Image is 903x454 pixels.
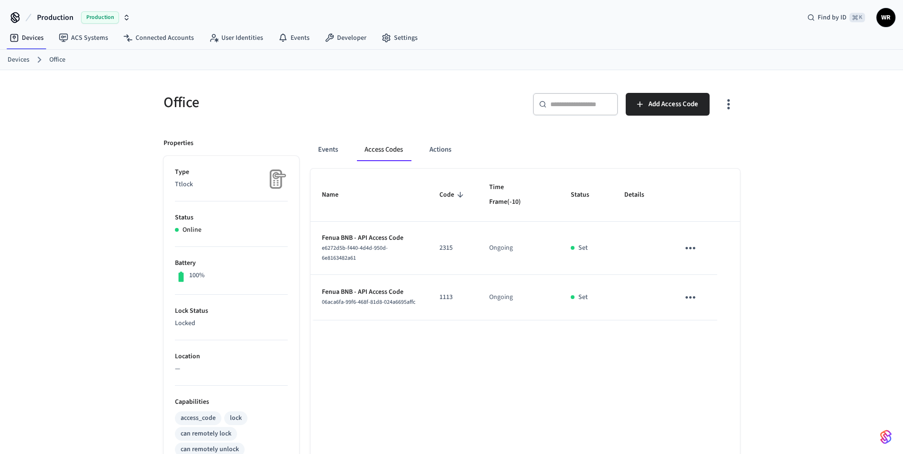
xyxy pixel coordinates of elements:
[164,93,446,112] h5: Office
[189,271,205,281] p: 100%
[51,29,116,46] a: ACS Systems
[880,429,892,445] img: SeamLogoGradient.69752ec5.svg
[374,29,425,46] a: Settings
[439,188,466,202] span: Code
[317,29,374,46] a: Developer
[800,9,873,26] div: Find by ID⌘ K
[439,243,466,253] p: 2315
[310,138,346,161] button: Events
[175,397,288,407] p: Capabilities
[478,222,559,275] td: Ongoing
[876,8,895,27] button: WR
[322,244,388,262] span: e6272d5b-f440-4d4d-950d-6e8163482a61
[322,287,417,297] p: Fenua BNB - API Access Code
[181,429,231,439] div: can remotely lock
[489,180,548,210] span: Time Frame(-10)
[175,306,288,316] p: Lock Status
[230,413,242,423] div: lock
[264,167,288,191] img: Placeholder Lock Image
[626,93,710,116] button: Add Access Code
[422,138,459,161] button: Actions
[439,292,466,302] p: 1113
[49,55,65,65] a: Office
[322,233,417,243] p: Fenua BNB - API Access Code
[648,98,698,110] span: Add Access Code
[182,225,201,235] p: Online
[175,258,288,268] p: Battery
[818,13,847,22] span: Find by ID
[81,11,119,24] span: Production
[116,29,201,46] a: Connected Accounts
[175,180,288,190] p: Ttlock
[175,213,288,223] p: Status
[478,275,559,320] td: Ongoing
[175,364,288,374] p: —
[175,318,288,328] p: Locked
[322,298,416,306] span: 06aca6fa-99f6-468f-81d8-024a6695affc
[571,188,602,202] span: Status
[624,188,657,202] span: Details
[877,9,894,26] span: WR
[357,138,410,161] button: Access Codes
[175,352,288,362] p: Location
[310,138,740,161] div: ant example
[164,138,193,148] p: Properties
[2,29,51,46] a: Devices
[8,55,29,65] a: Devices
[578,243,588,253] p: Set
[322,188,351,202] span: Name
[181,413,216,423] div: access_code
[37,12,73,23] span: Production
[271,29,317,46] a: Events
[175,167,288,177] p: Type
[849,13,865,22] span: ⌘ K
[578,292,588,302] p: Set
[201,29,271,46] a: User Identities
[310,169,740,320] table: sticky table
